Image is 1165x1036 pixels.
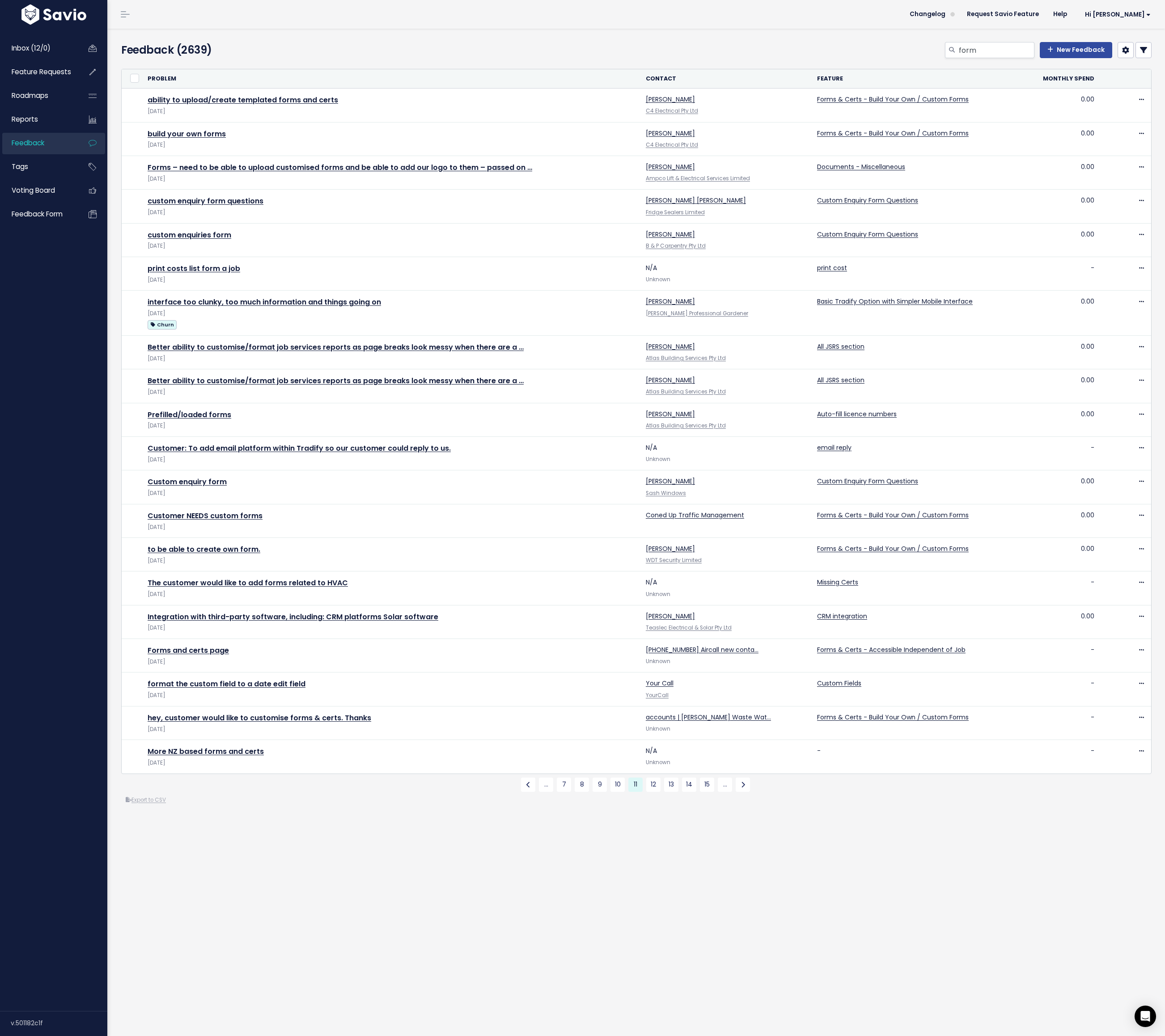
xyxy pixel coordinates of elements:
[646,276,670,283] span: Unknown
[718,778,732,792] a: …
[1021,369,1100,403] td: 0.00
[11,1011,107,1035] div: v.501182c1f
[2,180,74,201] a: Voting Board
[1021,156,1100,189] td: 0.00
[646,591,670,598] span: Unknown
[817,196,918,205] a: Custom Enquiry Form Questions
[1021,470,1100,504] td: 0.00
[1021,190,1100,223] td: 0.00
[12,186,55,195] span: Voting Board
[817,679,861,688] a: Custom Fields
[646,725,670,732] span: Unknown
[2,85,74,106] a: Roadmaps
[1021,571,1100,605] td: -
[646,310,748,317] a: [PERSON_NAME] Professional Gardener
[148,174,635,184] div: [DATE]
[1021,436,1100,470] td: -
[817,376,864,385] a: All JSRS section
[646,477,695,486] a: [PERSON_NAME]
[121,42,456,58] h4: Feedback (2639)
[148,556,635,566] div: [DATE]
[646,162,695,171] a: [PERSON_NAME]
[664,778,678,792] a: 13
[646,376,695,385] a: [PERSON_NAME]
[646,242,706,249] a: B & P Carpentry Pty Ltd
[958,42,1034,58] input: Search feedback...
[539,778,553,792] a: …
[646,175,750,182] a: Ampco Lift & Electrical Services Limited
[1021,605,1100,639] td: 0.00
[148,297,381,307] a: interface too clunky, too much information and things going on
[646,107,698,114] a: C4 Electrical Pty Ltd
[1021,89,1100,122] td: 0.00
[12,114,38,124] span: Reports
[148,107,635,116] div: [DATE]
[148,477,227,487] a: Custom enquiry form
[1021,403,1100,436] td: 0.00
[646,388,726,395] a: Atlas Building Services Pty Ltd
[910,11,945,17] span: Changelog
[817,612,867,621] a: CRM integration
[148,713,371,723] a: hey, customer would like to customise forms & certs. Thanks
[126,796,166,803] a: Export to CSV
[2,38,74,59] a: Inbox (12/0)
[640,740,812,774] td: N/A
[817,95,969,104] a: Forms & Certs - Build Your Own / Custom Forms
[12,162,28,171] span: Tags
[148,421,635,431] div: [DATE]
[1021,504,1100,537] td: 0.00
[817,511,969,520] a: Forms & Certs - Build Your Own / Custom Forms
[148,489,635,498] div: [DATE]
[12,91,48,100] span: Roadmaps
[1074,8,1158,21] a: Hi [PERSON_NAME]
[148,623,635,633] div: [DATE]
[646,141,698,148] a: C4 Electrical Pty Ltd
[148,511,263,521] a: Customer NEEDS custom forms
[148,758,635,768] div: [DATE]
[1021,335,1100,369] td: 0.00
[646,658,670,665] span: Unknown
[148,410,231,420] a: Prefilled/loaded forms
[148,196,263,206] a: custom enquiry form questions
[1021,257,1100,291] td: -
[148,388,635,397] div: [DATE]
[646,692,669,699] a: YourCall
[646,778,661,792] a: 12
[148,578,348,588] a: The customer would like to add forms related to HVAC
[12,67,71,76] span: Feature Requests
[817,578,858,587] a: Missing Certs
[148,376,524,386] a: Better ability to customise/format job services reports as page breaks look messy when there are a …
[12,138,44,148] span: Feedback
[812,740,1021,774] td: -
[817,410,897,419] a: Auto-fill licence numbers
[148,443,451,453] a: Customer: To add email platform within Tradify so our customer could reply to us.
[646,759,670,766] span: Unknown
[646,713,771,722] a: accounts | [PERSON_NAME] Waste Wat…
[817,230,918,239] a: Custom Enquiry Form Questions
[148,230,231,240] a: custom enquiries form
[646,355,726,362] a: Atlas Building Services Pty Ltd
[646,612,695,621] a: [PERSON_NAME]
[960,8,1046,21] a: Request Savio Feature
[640,436,812,470] td: N/A
[148,455,635,465] div: [DATE]
[12,43,51,53] span: Inbox (12/0)
[148,208,635,217] div: [DATE]
[640,257,812,291] td: N/A
[682,778,696,792] a: 14
[1021,223,1100,257] td: 0.00
[148,95,338,105] a: ability to upload/create templated forms and certs
[593,778,607,792] a: 9
[610,778,625,792] a: 10
[646,456,670,463] span: Unknown
[148,645,229,655] a: Forms and certs page
[2,62,74,82] a: Feature Requests
[700,778,714,792] a: 15
[646,95,695,104] a: [PERSON_NAME]
[148,342,524,352] a: Better ability to customise/format job services reports as page breaks look messy when there are a …
[1040,42,1112,58] a: New Feedback
[646,297,695,306] a: [PERSON_NAME]
[817,477,918,486] a: Custom Enquiry Form Questions
[148,319,177,330] a: Churn
[817,263,847,272] a: print cost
